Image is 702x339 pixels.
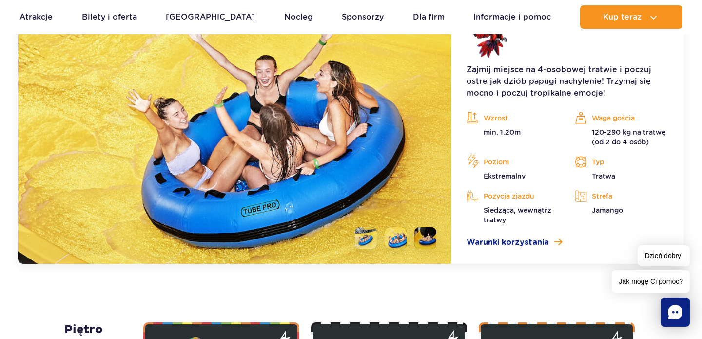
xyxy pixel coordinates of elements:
p: Pozycja zjazdu [467,189,560,203]
p: Wzrost [467,111,560,125]
button: Kup teraz [580,5,682,29]
p: Jamango [575,205,668,215]
a: [GEOGRAPHIC_DATA] [166,5,255,29]
span: Dzień dobry! [638,245,690,266]
p: Typ [575,155,668,169]
p: Tratwa [575,171,668,181]
p: Strefa [575,189,668,203]
p: Zajmij miejsce na 4-osobowej tratwie i poczuj ostre jak dziób papugi nachylenie! Trzymaj się mocn... [467,64,668,99]
a: Nocleg [284,5,313,29]
p: Waga gościa [575,111,668,125]
a: Dla firm [413,5,445,29]
p: min. 1.20m [467,127,560,137]
p: Ekstremalny [467,171,560,181]
a: Informacje i pomoc [473,5,551,29]
a: Atrakcje [19,5,53,29]
p: 120-290 kg na tratwę (od 2 do 4 osób) [575,127,668,147]
a: Warunki korzystania [467,237,668,248]
p: Siedząca, wewnątrz tratwy [467,205,560,225]
a: Sponsorzy [342,5,384,29]
a: Bilety i oferta [82,5,137,29]
span: Warunki korzystania [467,237,549,248]
div: Chat [661,298,690,327]
p: Poziom [467,155,560,169]
span: Kup teraz [603,13,642,21]
span: Jak mogę Ci pomóc? [612,270,690,293]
